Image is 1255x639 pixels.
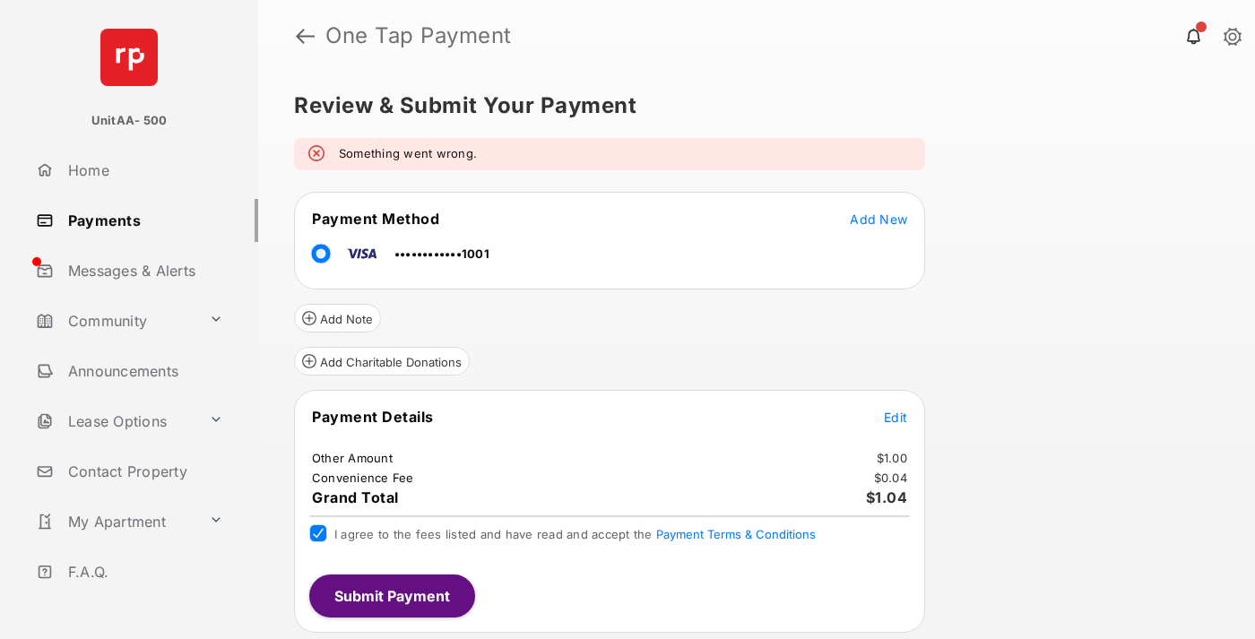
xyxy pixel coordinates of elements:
td: Convenience Fee [311,470,415,486]
button: Submit Payment [309,574,475,617]
td: $0.04 [873,470,908,486]
button: Add Note [294,304,381,332]
td: $1.00 [876,450,908,466]
a: Payments [29,199,258,242]
a: My Apartment [29,500,202,543]
button: I agree to the fees listed and have read and accept the [656,527,816,541]
button: Add Charitable Donations [294,347,470,376]
a: Community [29,299,202,342]
em: Something went wrong. [339,145,477,163]
span: Payment Details [312,408,434,426]
span: Add New [850,212,907,227]
strong: One Tap Payment [325,25,512,47]
button: Edit [884,408,907,426]
td: Other Amount [311,450,394,466]
span: Payment Method [312,210,439,228]
a: Lease Options [29,400,202,443]
span: Edit [884,410,907,425]
button: Add New [850,210,907,228]
span: Grand Total [312,488,399,506]
a: Contact Property [29,450,258,493]
span: $1.04 [866,488,908,506]
span: I agree to the fees listed and have read and accept the [334,527,816,541]
a: F.A.Q. [29,550,258,593]
img: svg+xml;base64,PHN2ZyB4bWxucz0iaHR0cDovL3d3dy53My5vcmcvMjAwMC9zdmciIHdpZHRoPSI2NCIgaGVpZ2h0PSI2NC... [100,29,158,86]
p: UnitAA- 500 [91,112,168,130]
h5: Review & Submit Your Payment [294,95,1205,117]
span: ••••••••••••1001 [394,246,489,261]
a: Home [29,149,258,192]
a: Announcements [29,350,258,393]
a: Messages & Alerts [29,249,258,292]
